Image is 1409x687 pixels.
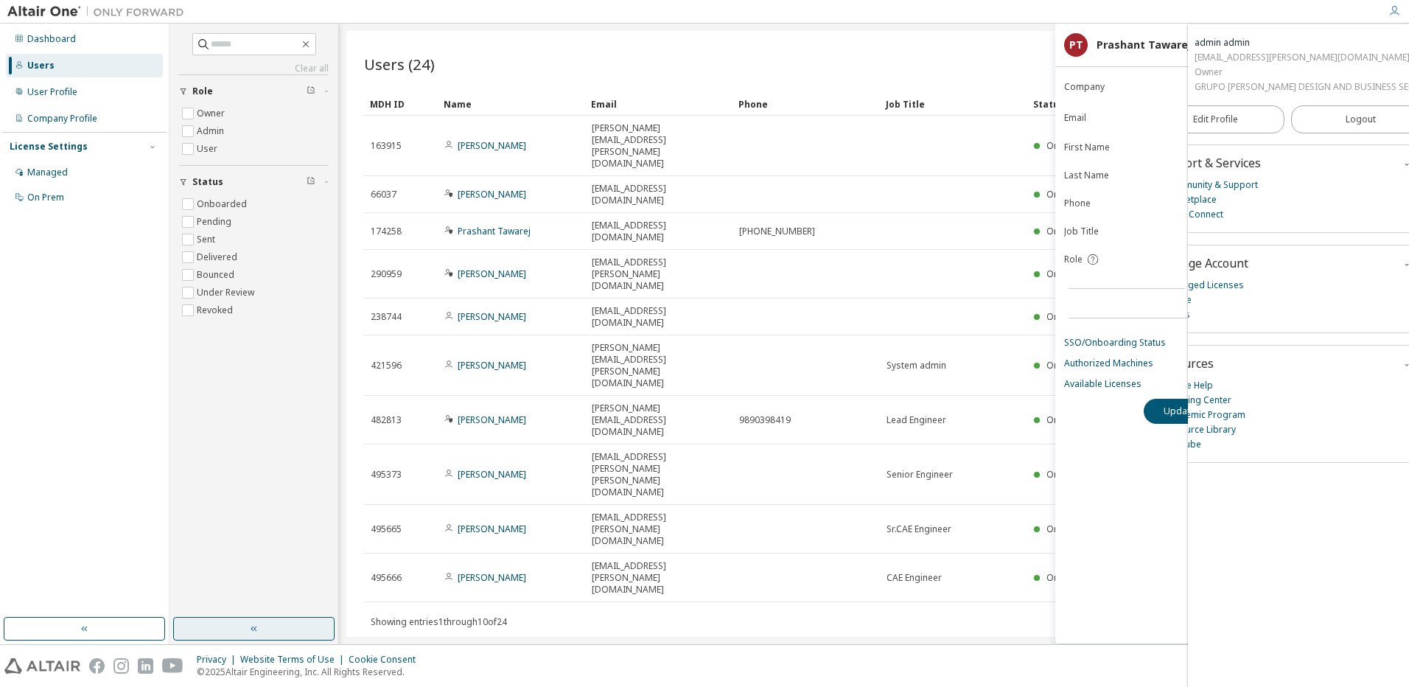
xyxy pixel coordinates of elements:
[197,284,257,301] label: Under Review
[307,86,315,97] span: Clear filter
[27,86,77,98] div: User Profile
[458,571,526,584] a: [PERSON_NAME]
[1046,468,1097,481] span: Onboarded
[1164,278,1244,293] a: Managed Licenses
[370,92,432,116] div: MDH ID
[1097,39,1191,51] div: Prashant Tawarej
[1064,81,1198,93] label: Company
[1064,254,1083,265] span: Role
[113,658,129,674] img: instagram.svg
[27,33,76,45] div: Dashboard
[1164,422,1236,437] a: Resource Library
[592,451,726,498] span: [EMAIL_ADDRESS][PERSON_NAME][PERSON_NAME][DOMAIN_NAME]
[349,654,424,666] div: Cookie Consent
[458,188,526,200] a: [PERSON_NAME]
[592,512,726,547] span: [EMAIL_ADDRESS][PERSON_NAME][DOMAIN_NAME]
[1164,207,1223,222] a: Altair Connect
[1164,408,1245,422] a: Academic Program
[179,75,329,108] button: Role
[179,63,329,74] a: Clear all
[887,572,942,584] span: CAE Engineer
[887,469,953,481] span: Senior Engineer
[738,92,874,116] div: Phone
[1046,414,1097,426] span: Onboarded
[1064,170,1198,181] label: Last Name
[197,231,218,248] label: Sent
[1046,310,1097,323] span: Onboarded
[371,311,402,323] span: 238744
[1064,358,1400,369] a: Authorized Machines
[444,92,579,116] div: Name
[371,140,402,152] span: 163915
[1046,523,1097,535] span: Onboarded
[592,305,726,329] span: [EMAIL_ADDRESS][DOMAIN_NAME]
[27,113,97,125] div: Company Profile
[458,225,531,237] a: Prashant Tawarej
[1064,142,1198,153] label: First Name
[240,654,349,666] div: Website Terms of Use
[1064,226,1198,237] label: Job Title
[592,402,726,438] span: [PERSON_NAME][EMAIL_ADDRESS][DOMAIN_NAME]
[371,523,402,535] span: 495665
[192,86,213,97] span: Role
[1164,378,1213,393] a: Online Help
[458,310,526,323] a: [PERSON_NAME]
[458,523,526,535] a: [PERSON_NAME]
[1146,105,1284,133] a: Edit Profile
[1193,114,1238,125] span: Edit Profile
[197,195,250,213] label: Onboarded
[886,92,1021,116] div: Job Title
[1046,225,1097,237] span: Onboarded
[1033,92,1307,116] div: Status
[592,220,726,243] span: [EMAIL_ADDRESS][DOMAIN_NAME]
[458,414,526,426] a: [PERSON_NAME]
[371,189,396,200] span: 66037
[1346,112,1376,127] span: Logout
[371,360,402,372] span: 421596
[592,257,726,292] span: [EMAIL_ADDRESS][PERSON_NAME][DOMAIN_NAME]
[591,92,727,116] div: Email
[371,226,402,237] span: 174258
[887,523,951,535] span: Sr.CAE Engineer
[89,658,105,674] img: facebook.svg
[197,105,228,122] label: Owner
[197,140,220,158] label: User
[1046,571,1097,584] span: Onboarded
[197,654,240,666] div: Privacy
[1164,178,1258,192] a: Community & Support
[192,176,223,188] span: Status
[1157,255,1248,271] span: Manage Account
[1064,378,1400,390] a: Available Licenses
[739,226,815,237] span: [PHONE_NUMBER]
[1064,112,1198,124] label: Email
[1064,33,1088,57] div: PT
[1164,192,1217,207] a: Marketplace
[371,615,507,628] span: Showing entries 1 through 10 of 24
[7,4,192,19] img: Altair One
[458,139,526,152] a: [PERSON_NAME]
[4,658,80,674] img: altair_logo.svg
[27,192,64,203] div: On Prem
[1046,188,1097,200] span: Onboarded
[592,560,726,596] span: [EMAIL_ADDRESS][PERSON_NAME][DOMAIN_NAME]
[197,213,234,231] label: Pending
[1157,155,1261,171] span: Support & Services
[10,141,88,153] div: License Settings
[592,342,726,389] span: [PERSON_NAME][EMAIL_ADDRESS][PERSON_NAME][DOMAIN_NAME]
[887,360,946,372] span: System admin
[179,166,329,198] button: Status
[371,572,402,584] span: 495666
[592,183,726,206] span: [EMAIL_ADDRESS][DOMAIN_NAME]
[197,122,227,140] label: Admin
[458,268,526,280] a: [PERSON_NAME]
[197,266,237,284] label: Bounced
[138,658,153,674] img: linkedin.svg
[364,54,435,74] span: Users (24)
[1046,268,1097,280] span: Onboarded
[739,414,791,426] span: 9890398419
[1164,393,1231,408] a: Learning Center
[1046,359,1097,372] span: Onboarded
[162,658,183,674] img: youtube.svg
[887,414,946,426] span: Lead Engineer
[197,248,240,266] label: Delivered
